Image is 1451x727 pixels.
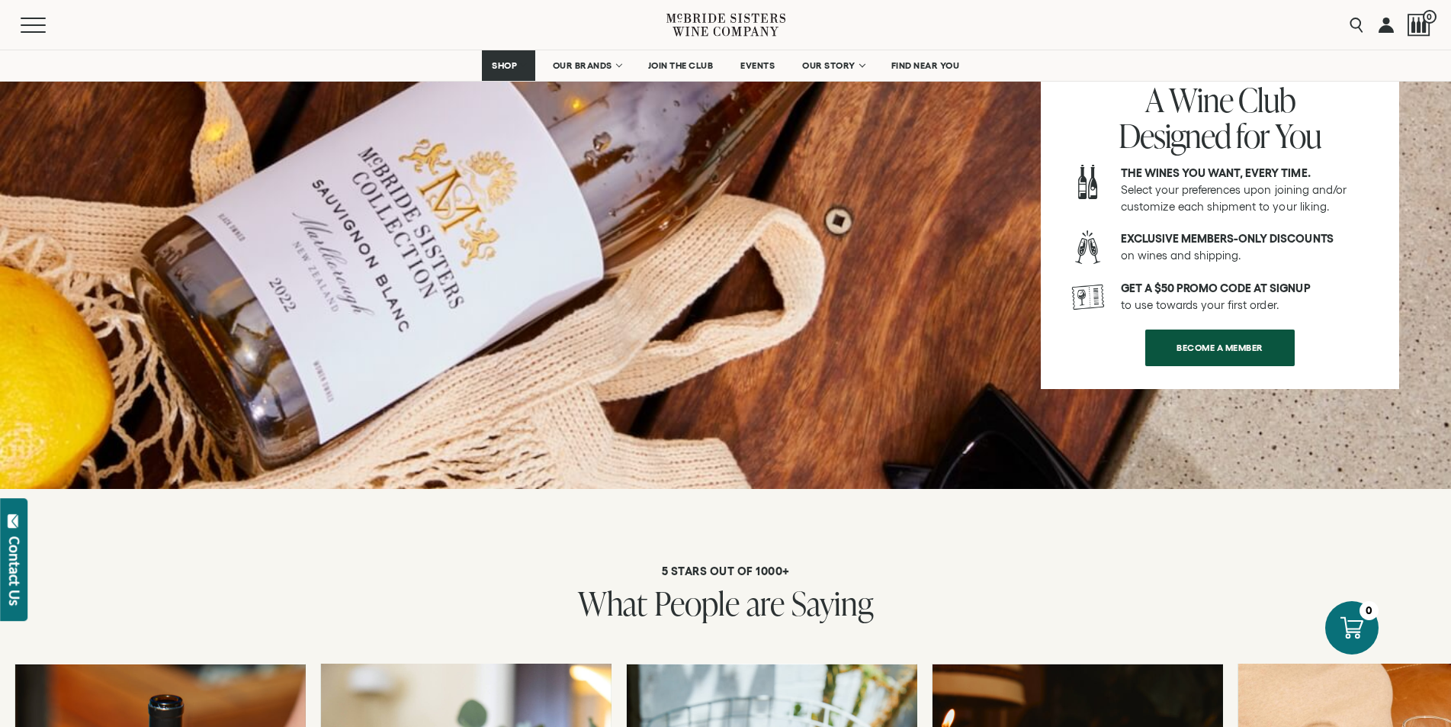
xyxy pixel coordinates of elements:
a: SHOP [482,50,535,81]
a: FIND NEAR YOU [881,50,970,81]
span: What [578,581,647,626]
span: for [1236,113,1269,158]
strong: The wines you want, every time. [1121,166,1311,179]
a: OUR BRANDS [543,50,631,81]
p: Select your preferences upon joining and/or customize each shipment to your liking. [1121,165,1369,215]
a: JOIN THE CLUB [638,50,724,81]
span: Designed [1119,113,1230,158]
button: Mobile Menu Trigger [21,18,75,33]
span: 0 [1423,10,1437,24]
span: BECOME A MEMBER [1150,333,1290,362]
p: to use towards your first order. [1121,280,1369,314]
span: FIND NEAR YOU [891,60,960,71]
span: People [654,581,740,626]
a: BECOME A MEMBER [1145,330,1295,366]
span: SHOP [492,60,518,71]
span: You [1275,113,1321,158]
span: Saying [791,581,873,626]
span: A [1145,77,1164,122]
a: EVENTS [730,50,785,81]
span: Wine [1169,77,1232,122]
span: EVENTS [740,60,775,71]
span: JOIN THE CLUB [648,60,714,71]
span: Club [1238,77,1295,122]
p: on wines and shipping. [1121,230,1369,264]
div: 0 [1360,601,1379,620]
div: Contact Us [7,536,22,606]
span: are [746,581,785,626]
strong: GET A $50 PROMO CODE AT SIGNUP [1121,281,1311,294]
span: OUR BRANDS [553,60,612,71]
a: OUR STORY [792,50,874,81]
span: OUR STORY [802,60,856,71]
strong: Exclusive members-only discounts [1121,232,1334,245]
